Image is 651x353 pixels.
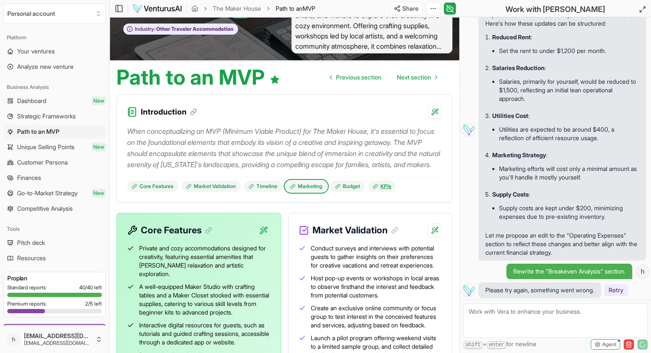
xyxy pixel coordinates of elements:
button: Select an organization [3,3,106,24]
p: : [492,112,639,120]
a: Go to next page [390,69,444,86]
span: Go-to-Market Strategy [17,189,77,197]
span: Dashboard [17,97,46,105]
a: CommunityNew [4,325,105,338]
span: Unique Selling Points [17,143,74,151]
a: Unique Selling PointsNew [3,140,106,154]
a: Competitive Analysis [3,202,106,215]
span: Previous section [336,73,381,82]
h2: Work with [PERSON_NAME] [505,3,605,15]
span: Path to an [276,5,303,12]
li: Salaries, primarily for yourself, would be reduced to $1,500, reflecting an initial lean operatio... [499,76,639,105]
span: Strategic Frameworks [17,112,76,121]
span: Rewrite the "Breakeven Analysis" section. [513,267,625,276]
a: Go to previous page [323,69,388,86]
span: New [92,143,106,151]
a: Your ventures [3,44,106,58]
span: Host pop-up events or workshops in local areas to observe firsthand the interest and feedback fro... [311,274,442,300]
span: Industry: [135,26,155,32]
span: Path to anMVP [276,4,315,13]
button: Share [390,2,422,15]
p: Let me propose an edit to the "Operating Expenses" section to reflect these changes and better al... [485,231,639,257]
a: Analyze new venture [3,60,106,74]
h1: Path to an MVP [116,67,280,88]
span: [EMAIL_ADDRESS][DOMAIN_NAME] [24,332,92,340]
img: Vera [461,123,475,136]
button: Agent [591,339,620,350]
span: New [92,97,106,105]
span: + for newline [463,340,536,349]
span: Pitch deck [17,238,45,247]
span: Interactive digital resources for guests, such as tutorials and guided crafting sessions, accessi... [139,321,271,347]
span: Resources [17,254,46,262]
span: 40 / 40 left [79,284,102,291]
span: [EMAIL_ADDRESS][DOMAIN_NAME] [24,340,92,347]
span: Analyze new venture [17,62,74,71]
a: The Maker House [213,4,261,13]
p: When conceptualizing an MVP (Minimum Viable Product) for The Maker House, it's essential to focus... [127,126,442,170]
h3: Core Features [141,224,212,237]
li: Set the rent to under $1,200 per month. [499,45,639,57]
span: Create an exclusive online community or focus group to test interest in the conceived features an... [311,304,442,329]
h3: Introduction [141,106,197,118]
p: : [492,64,639,72]
strong: Supply Costs [492,191,529,198]
span: 2 / 5 left [85,300,102,307]
span: Other Traveler Accommodation [155,26,233,32]
span: Next section [397,73,431,82]
a: Finances [3,171,106,185]
a: Budget [330,181,365,192]
span: Agent [602,341,616,348]
kbd: shift [463,341,483,349]
span: h [7,332,21,346]
span: Your ventures [17,47,55,56]
img: logo [132,3,182,14]
h3: Market Validation [312,224,398,237]
span: Standard reports [7,284,46,291]
a: Timeline [244,181,282,192]
span: New [92,189,106,197]
strong: Reduced Rent [492,33,531,41]
button: Retry [604,284,628,296]
span: Path to an MVP [17,127,59,136]
nav: breadcrumb [191,4,315,13]
span: Please try again, something went wrong. [485,286,594,294]
a: Pitch deck [3,236,106,250]
span: h [636,265,649,278]
nav: pagination [323,69,444,86]
a: KPIs [368,181,396,192]
strong: Utilities Cost [492,112,528,119]
div: Business Analysis [3,80,106,94]
div: Tools [3,222,106,236]
span: Customer Persona [17,158,68,167]
a: Path to an MVP [3,125,106,138]
li: Utilities are expected to be around $400, a reflection of efficient resource usage. [499,124,639,144]
span: Conduct surveys and interviews with potential guests to gather insights on their preferences for ... [311,244,442,270]
a: Market Validation [181,181,241,192]
li: Marketing efforts will cost only a minimal amount as you'll handle it mostly yourself. [499,163,639,183]
strong: Marketing Strategy [492,151,546,159]
span: Private and cozy accommodations designed for creativity, featuring essential amenities that [PERS... [139,244,271,278]
div: Platform [3,31,106,44]
a: Marketing [285,181,327,192]
p: : [492,190,639,199]
button: Industry:Other Traveler Accommodation [123,24,238,35]
span: A well-equipped Maker Studio with crafting tables and a Maker Closet stocked with essential suppl... [139,282,271,317]
span: Share [402,4,419,13]
span: Finances [17,174,41,182]
p: : [492,151,639,159]
strong: Salaries Reduction [492,64,544,71]
a: Core Features [127,181,178,192]
img: Vera [461,283,475,297]
li: Supply costs are kept under $200, minimizing expenses due to pre-existing inventory. [499,202,639,223]
a: Resources [3,251,106,265]
a: Go-to-Market StrategyNew [3,186,106,200]
a: Customer Persona [3,156,106,169]
a: Strategic Frameworks [3,109,106,123]
span: Competitive Analysis [17,204,73,213]
kbd: enter [487,341,506,349]
h3: Pro plan [7,274,102,282]
button: h[EMAIL_ADDRESS][DOMAIN_NAME][EMAIL_ADDRESS][DOMAIN_NAME] [3,329,106,350]
span: Premium reports [7,300,46,307]
a: DashboardNew [3,94,106,108]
